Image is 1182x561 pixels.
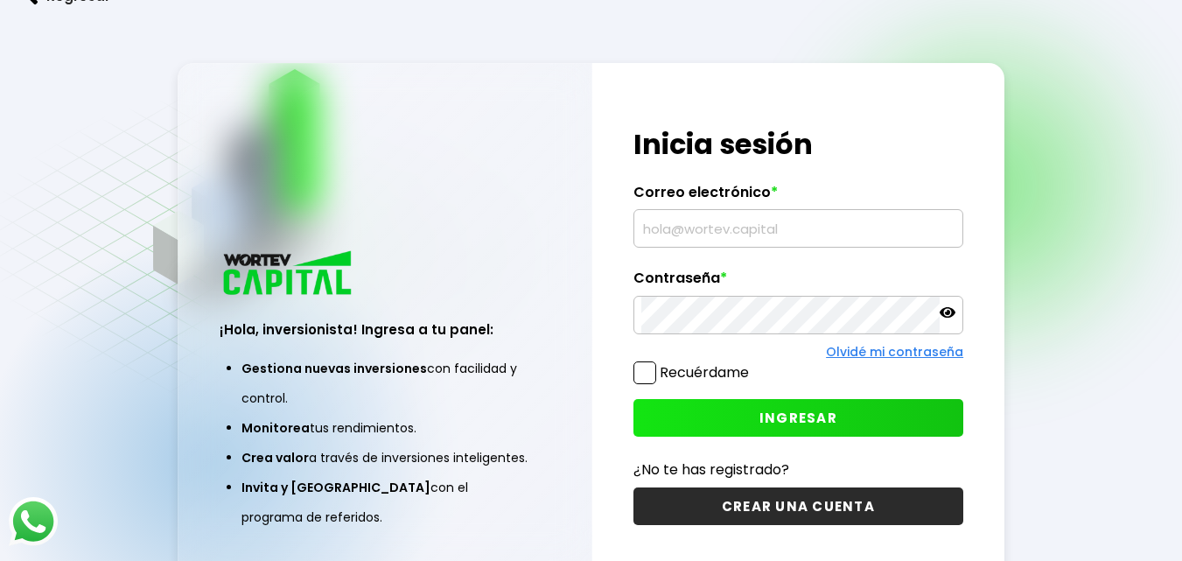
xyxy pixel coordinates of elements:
h1: Inicia sesión [633,123,963,165]
span: Crea valor [241,449,309,466]
p: ¿No te has registrado? [633,459,963,480]
img: logos_whatsapp-icon.242b2217.svg [9,497,58,546]
span: INGRESAR [759,409,837,427]
label: Correo electrónico [633,184,963,210]
span: Monitorea [241,419,310,437]
li: con el programa de referidos. [241,473,528,532]
label: Contraseña [633,270,963,296]
a: Olvidé mi contraseña [826,343,963,361]
button: INGRESAR [633,399,963,437]
li: a través de inversiones inteligentes. [241,443,528,473]
input: hola@wortev.capital [641,210,955,247]
h3: ¡Hola, inversionista! Ingresa a tu panel: [220,319,550,340]
li: tus rendimientos. [241,413,528,443]
span: Invita y [GEOGRAPHIC_DATA] [241,479,430,496]
label: Recuérdame [660,362,749,382]
button: CREAR UNA CUENTA [633,487,963,525]
li: con facilidad y control. [241,354,528,413]
img: logo_wortev_capital [220,249,358,300]
span: Gestiona nuevas inversiones [241,360,427,377]
a: ¿No te has registrado?CREAR UNA CUENTA [633,459,963,525]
